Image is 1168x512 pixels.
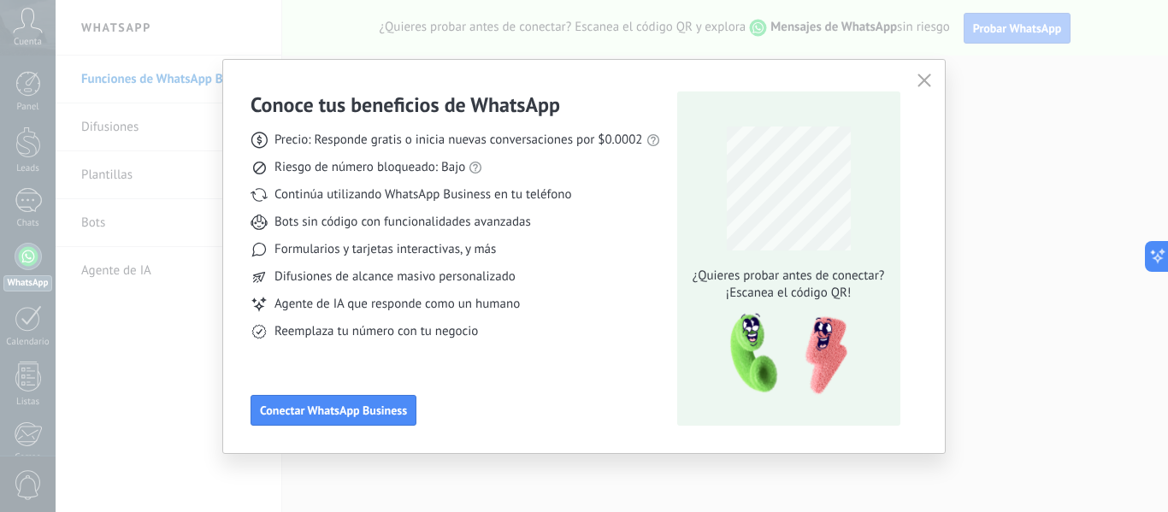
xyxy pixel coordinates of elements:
[274,323,478,340] span: Reemplaza tu número con tu negocio
[274,159,465,176] span: Riesgo de número bloqueado: Bajo
[274,186,571,203] span: Continúa utilizando WhatsApp Business en tu teléfono
[274,132,643,149] span: Precio: Responde gratis o inicia nuevas conversaciones por $0.0002
[274,241,496,258] span: Formularios y tarjetas interactivas, y más
[687,285,889,302] span: ¡Escanea el código QR!
[274,296,520,313] span: Agente de IA que responde como un humano
[716,309,851,400] img: qr-pic-1x.png
[274,268,516,285] span: Difusiones de alcance masivo personalizado
[260,404,407,416] span: Conectar WhatsApp Business
[251,91,560,118] h3: Conoce tus beneficios de WhatsApp
[251,395,416,426] button: Conectar WhatsApp Business
[687,268,889,285] span: ¿Quieres probar antes de conectar?
[274,214,531,231] span: Bots sin código con funcionalidades avanzadas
